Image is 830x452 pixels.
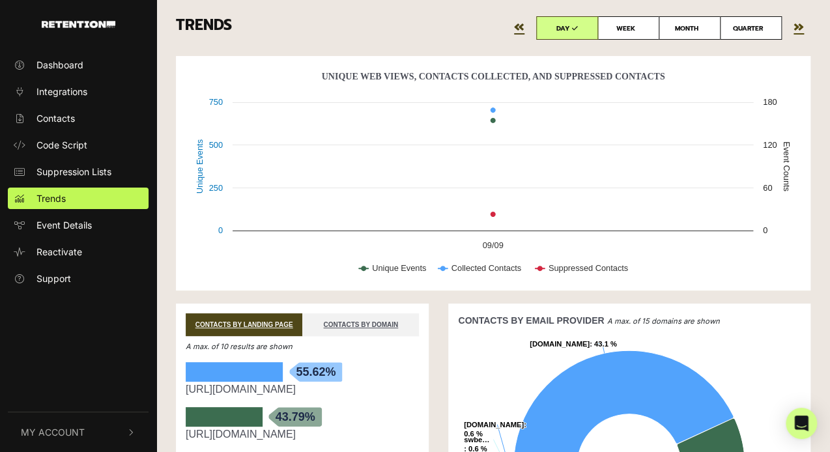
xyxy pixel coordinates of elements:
text: 0 [218,225,223,235]
a: « [514,16,524,38]
tspan: [DOMAIN_NAME] [464,421,524,429]
label: QUARTER [720,16,782,40]
text: 09/09 [482,240,503,250]
text: 250 [209,183,223,193]
a: Trends [8,188,149,209]
img: Retention.com [42,21,115,28]
text: 0 [763,225,767,235]
span: My Account [21,425,85,439]
a: Dashboard [8,54,149,76]
button: My Account [8,412,149,452]
text: 120 [763,140,777,150]
text: 500 [209,140,223,150]
a: » [794,16,804,38]
text: Unique Events [372,263,426,273]
a: Suppression Lists [8,161,149,182]
h3: TRENDS [176,16,810,40]
a: Reactivate [8,241,149,262]
a: Code Script [8,134,149,156]
text: Unique Web Views, Contacts Collected, And Suppressed Contacts [322,72,665,81]
span: Event Details [36,218,92,232]
a: CONTACTS BY DOMAIN [302,313,419,336]
label: MONTH [659,16,721,40]
div: https://quiz.financeadvisors.com/advisor-match-lf_otp_v1 [186,382,419,397]
span: Contacts [36,111,75,125]
text: 180 [763,97,777,107]
text: 750 [209,97,223,107]
span: Suppression Lists [36,165,111,178]
strong: CONTACTS BY EMAIL PROVIDER [458,315,604,326]
a: Support [8,268,149,289]
text: 60 [763,183,772,193]
label: WEEK [597,16,659,40]
label: DAY [536,16,598,40]
span: 55.62% [289,362,342,382]
span: Integrations [36,85,87,98]
div: Open Intercom Messenger [786,408,817,439]
span: 43.79% [269,407,322,427]
text: Suppressed Contacts [549,263,628,273]
a: Event Details [8,214,149,236]
text: : 43.1 % [530,340,617,348]
span: Code Script [36,138,87,152]
a: CONTACTS BY LANDING PAGE [186,313,302,336]
text: : 0.6 % [464,421,526,438]
a: Contacts [8,107,149,129]
a: Integrations [8,81,149,102]
div: https://quiz.financeadvisors.com/advisor-match-otp [186,427,419,442]
text: Unique Events [194,139,204,193]
span: Support [36,272,71,285]
a: [URL][DOMAIN_NAME] [186,384,296,395]
span: Dashboard [36,58,83,72]
text: Event Counts [782,141,792,191]
text: Collected Contacts [451,263,521,273]
span: Reactivate [36,245,82,259]
em: A max. of 10 results are shown [186,342,293,351]
em: A max. of 15 domains are shown [607,317,719,326]
span: Trends [36,191,66,205]
tspan: swbe… [464,436,489,444]
a: [URL][DOMAIN_NAME] [186,429,296,440]
svg: Unique Web Views, Contacts Collected, And Suppressed Contacts [186,66,800,287]
tspan: [DOMAIN_NAME] [530,340,590,348]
